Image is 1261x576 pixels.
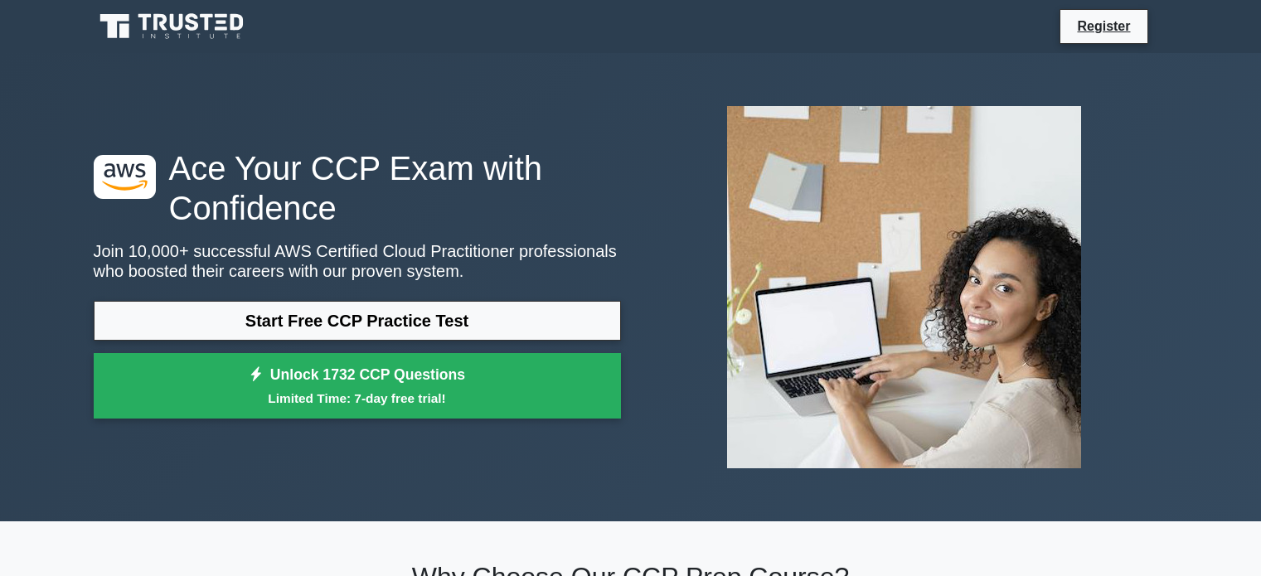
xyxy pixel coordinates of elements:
[94,301,621,341] a: Start Free CCP Practice Test
[1067,16,1140,36] a: Register
[94,148,621,228] h1: Ace Your CCP Exam with Confidence
[94,241,621,281] p: Join 10,000+ successful AWS Certified Cloud Practitioner professionals who boosted their careers ...
[94,353,621,419] a: Unlock 1732 CCP QuestionsLimited Time: 7-day free trial!
[114,389,600,408] small: Limited Time: 7-day free trial!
